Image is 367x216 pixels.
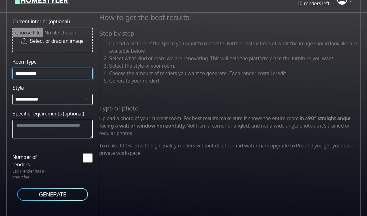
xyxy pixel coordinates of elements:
[12,58,37,65] label: Room type
[95,142,366,157] p: To make 100% private high quality renders without deletion and watermark upgrade to Pro and you g...
[109,55,362,62] li: Select what kind of room we are renovating. This will help the platform place the furniture you w...
[109,40,362,55] li: Upload a picture of the space you want to renovate. Further instructions of what the image should...
[12,18,70,25] label: Current interior (optional)
[12,84,24,92] label: Style
[9,168,53,180] p: Each render has a 1 credit fee
[109,77,362,84] li: Generate your render!
[95,29,366,37] h5: Step by step
[109,70,362,77] li: Choose the amount of renders you want to generate. Each render costs 1 credit.
[95,104,366,112] h5: Type of photo
[95,115,366,137] p: Upload a photo of your current room. For best results make sure it shows the entire room in a Not...
[9,153,53,168] label: Number of renders
[12,110,84,117] label: Specific requirements (optional)
[109,62,362,70] li: Select the style of your room.
[99,115,351,129] strong: 90° straight angle facing a wall or window horizontally.
[16,187,89,201] button: GENERATE
[95,13,366,22] h4: How to get the best results:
